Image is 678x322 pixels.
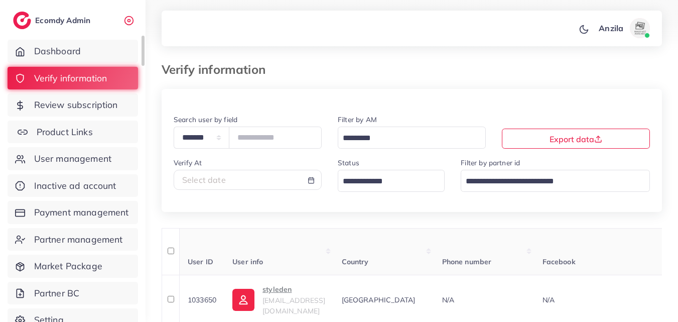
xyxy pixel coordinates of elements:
span: Select date [182,175,226,185]
label: Status [338,158,359,168]
a: Anzilaavatar [593,18,654,38]
a: Verify information [8,67,138,90]
span: 1033650 [188,295,216,304]
a: Dashboard [8,40,138,63]
div: Search for option [338,170,445,191]
p: Anzila [599,22,623,34]
span: Phone number [442,257,492,266]
span: Verify information [34,72,107,85]
span: [EMAIL_ADDRESS][DOMAIN_NAME] [262,296,325,315]
a: User management [8,147,138,170]
span: Country [342,257,369,266]
button: Export data [502,129,650,149]
img: logo [13,12,31,29]
span: User ID [188,257,213,266]
h2: Ecomdy Admin [35,16,93,25]
span: Review subscription [34,98,118,112]
span: Product Links [37,126,93,139]
span: Facebook [543,257,576,266]
a: Market Package [8,255,138,278]
a: Partner management [8,228,138,251]
a: Product Links [8,121,138,144]
span: Partner BC [34,287,80,300]
label: Filter by partner id [461,158,520,168]
label: Filter by AM [338,115,377,125]
label: Search user by field [174,115,237,125]
div: Search for option [461,170,650,191]
a: logoEcomdy Admin [13,12,93,29]
span: Export data [550,134,602,144]
span: Payment management [34,206,129,219]
a: Partner BC [8,282,138,305]
span: N/A [543,295,555,304]
input: Search for option [339,131,473,146]
span: Partner management [34,233,123,246]
span: Dashboard [34,45,81,58]
span: User info [232,257,263,266]
a: Payment management [8,201,138,224]
span: [GEOGRAPHIC_DATA] [342,295,416,304]
span: User management [34,152,111,165]
input: Search for option [339,174,432,189]
span: Market Package [34,260,102,273]
label: Verify At [174,158,202,168]
span: N/A [442,295,454,304]
a: styleden[EMAIL_ADDRESS][DOMAIN_NAME] [232,283,325,316]
div: Search for option [338,127,486,148]
img: avatar [630,18,650,38]
p: styleden [262,283,325,295]
img: ic-user-info.36bf1079.svg [232,289,254,311]
input: Search for option [462,174,637,189]
a: Inactive ad account [8,174,138,197]
a: Review subscription [8,93,138,117]
h3: Verify information [162,62,274,77]
span: Inactive ad account [34,179,116,192]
